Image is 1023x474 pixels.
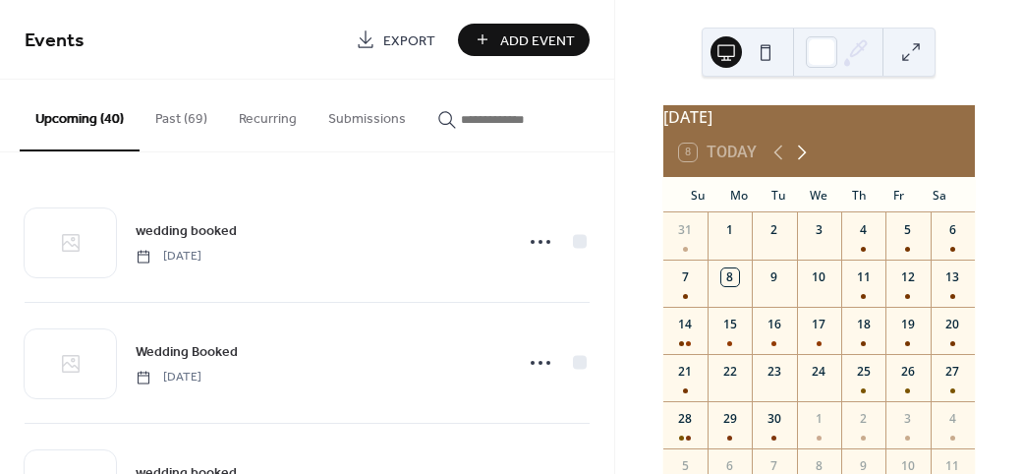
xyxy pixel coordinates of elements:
[136,221,237,242] span: wedding booked
[676,316,694,333] div: 14
[341,24,450,56] a: Export
[919,177,959,212] div: Sa
[676,268,694,286] div: 7
[223,80,313,149] button: Recurring
[766,363,783,381] div: 23
[810,410,827,428] div: 1
[899,316,917,333] div: 19
[718,177,759,212] div: Mo
[879,177,919,212] div: Fr
[799,177,839,212] div: We
[676,363,694,381] div: 21
[20,80,140,151] button: Upcoming (40)
[855,268,873,286] div: 11
[943,316,961,333] div: 20
[810,363,827,381] div: 24
[721,268,739,286] div: 8
[136,369,201,386] span: [DATE]
[136,248,201,266] span: [DATE]
[500,30,575,51] span: Add Event
[810,316,827,333] div: 17
[136,340,238,363] a: Wedding Booked
[136,219,237,242] a: wedding booked
[899,410,917,428] div: 3
[759,177,799,212] div: Tu
[676,221,694,239] div: 31
[766,316,783,333] div: 16
[25,22,85,60] span: Events
[721,363,739,381] div: 22
[855,316,873,333] div: 18
[943,363,961,381] div: 27
[899,363,917,381] div: 26
[810,268,827,286] div: 10
[899,268,917,286] div: 12
[676,410,694,428] div: 28
[855,363,873,381] div: 25
[943,221,961,239] div: 6
[810,221,827,239] div: 3
[839,177,880,212] div: Th
[766,410,783,428] div: 30
[458,24,590,56] button: Add Event
[855,221,873,239] div: 4
[663,105,975,129] div: [DATE]
[383,30,435,51] span: Export
[721,410,739,428] div: 29
[140,80,223,149] button: Past (69)
[855,410,873,428] div: 2
[721,316,739,333] div: 15
[766,268,783,286] div: 9
[313,80,422,149] button: Submissions
[679,177,719,212] div: Su
[766,221,783,239] div: 2
[721,221,739,239] div: 1
[899,221,917,239] div: 5
[943,410,961,428] div: 4
[136,342,238,363] span: Wedding Booked
[943,268,961,286] div: 13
